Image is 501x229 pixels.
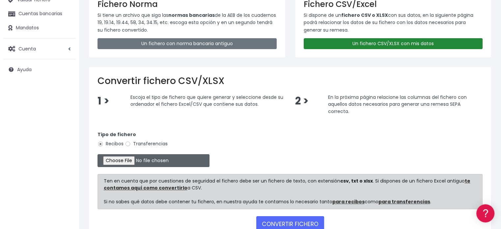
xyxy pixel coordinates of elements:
[7,176,125,188] button: Contáctanos
[7,56,125,66] a: Información general
[378,198,430,205] a: para transferencias
[104,178,470,191] a: te contamos aquí como convertirlo
[97,174,483,209] div: Ten en cuenta que por cuestiones de seguridad el fichero debe ser un fichero de texto, con extens...
[3,42,76,56] a: Cuenta
[341,12,388,18] strong: fichero CSV o XLSX
[168,12,215,18] strong: normas bancarias
[7,104,125,114] a: Videotutoriales
[7,83,125,94] a: Formatos
[97,94,109,108] span: 1 >
[97,140,124,147] label: Recibos
[7,73,125,79] div: Convertir ficheros
[328,94,466,114] span: En la próxima página relacione las columnas del fichero con aquellos datos necesarios para genera...
[97,75,483,87] h2: Convertir fichero CSV/XLSX
[332,198,365,205] a: para recibos
[130,94,283,107] span: Escoja el tipo de fichero que quiere generar y seleccione desde su ordenador el fichero Excel/CSV...
[18,45,36,52] span: Cuenta
[7,131,125,137] div: Facturación
[125,140,168,147] label: Transferencias
[91,190,127,196] a: POWERED BY ENCHANT
[3,7,76,21] a: Cuentas bancarias
[7,94,125,104] a: Problemas habituales
[7,168,125,179] a: API
[97,131,136,138] strong: Tipo de fichero
[295,94,308,108] span: 2 >
[17,66,32,73] span: Ayuda
[304,12,483,34] p: Si dispone de un con sus datos, en la siguiente página podrá relacionar los datos de su fichero c...
[7,158,125,164] div: Programadores
[340,178,373,184] strong: csv, txt o xlsx
[7,141,125,152] a: General
[3,21,76,35] a: Mandatos
[97,38,277,49] a: Un fichero con norma bancaria antiguo
[7,114,125,124] a: Perfiles de empresas
[97,12,277,34] p: Si tiene un archivo que siga las de la AEB de los cuadernos 19, 19.14, 19.44, 58, 34, 34.15, etc....
[3,63,76,76] a: Ayuda
[304,38,483,49] a: Un fichero CSV/XLSX con mis datos
[7,46,125,52] div: Información general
